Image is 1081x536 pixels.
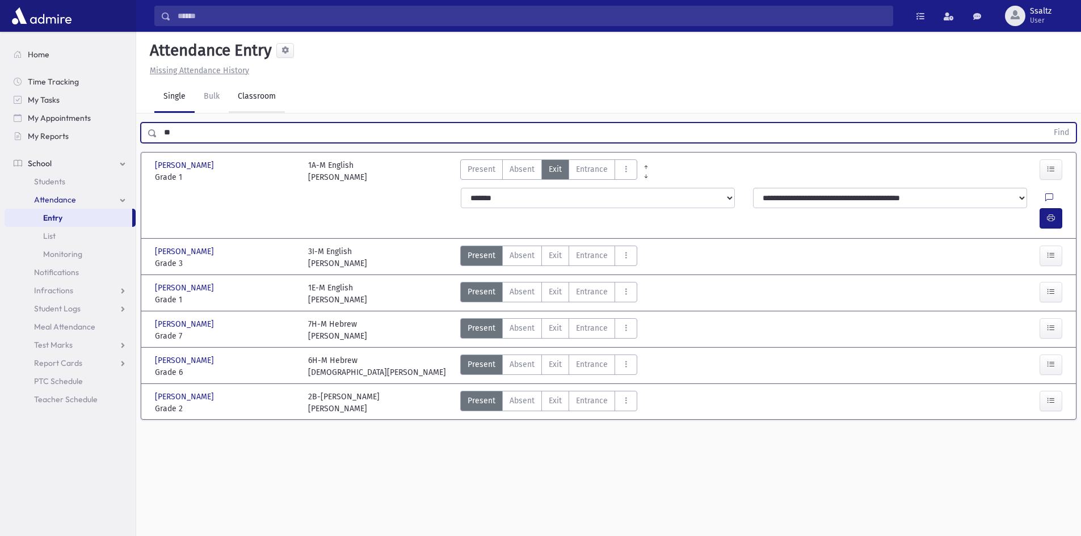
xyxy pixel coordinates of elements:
span: Test Marks [34,340,73,350]
span: Ssaltz [1030,7,1051,16]
span: Entrance [576,163,608,175]
a: Notifications [5,263,136,281]
span: School [28,158,52,168]
span: Absent [510,163,535,175]
a: Teacher Schedule [5,390,136,408]
span: Exit [549,395,562,407]
span: Entry [43,213,62,223]
div: 6H-M Hebrew [DEMOGRAPHIC_DATA][PERSON_NAME] [308,354,446,378]
span: Absent [510,322,535,334]
span: Exit [549,250,562,261]
div: 3I-M English [PERSON_NAME] [308,246,367,269]
a: List [5,227,136,245]
span: Monitoring [43,249,82,259]
a: Home [5,45,136,64]
a: Entry [5,209,132,227]
span: Student Logs [34,303,81,314]
span: Present [468,322,495,334]
a: Attendance [5,191,136,209]
span: List [43,231,56,241]
a: Report Cards [5,354,136,372]
span: [PERSON_NAME] [155,159,216,171]
span: Present [468,395,495,407]
a: Classroom [229,81,285,113]
span: Absent [510,358,535,370]
a: Monitoring [5,245,136,263]
span: Grade 6 [155,366,297,378]
span: Grade 2 [155,403,297,415]
div: 1A-M English [PERSON_NAME] [308,159,367,183]
a: My Reports [5,127,136,145]
span: Meal Attendance [34,322,95,332]
span: Present [468,286,495,298]
span: Grade 7 [155,330,297,342]
div: 2B-[PERSON_NAME] [PERSON_NAME] [308,391,380,415]
span: [PERSON_NAME] [155,246,216,258]
span: My Tasks [28,95,60,105]
a: My Appointments [5,109,136,127]
h5: Attendance Entry [145,41,272,60]
div: AttTypes [460,246,637,269]
span: Exit [549,286,562,298]
span: Entrance [576,358,608,370]
span: My Appointments [28,113,91,123]
input: Search [171,6,893,26]
button: Find [1047,123,1076,142]
span: [PERSON_NAME] [155,354,216,366]
span: Time Tracking [28,77,79,87]
span: Infractions [34,285,73,296]
span: Absent [510,395,535,407]
span: Absent [510,250,535,261]
span: Grade 1 [155,171,297,183]
span: Grade 3 [155,258,297,269]
span: Grade 1 [155,294,297,306]
div: AttTypes [460,282,637,306]
a: Missing Attendance History [145,66,249,75]
span: Exit [549,322,562,334]
span: Entrance [576,395,608,407]
a: Bulk [195,81,229,113]
a: PTC Schedule [5,372,136,390]
div: AttTypes [460,391,637,415]
a: Meal Attendance [5,318,136,336]
span: [PERSON_NAME] [155,391,216,403]
u: Missing Attendance History [150,66,249,75]
span: Report Cards [34,358,82,368]
span: Notifications [34,267,79,277]
a: My Tasks [5,91,136,109]
span: Present [468,358,495,370]
span: Teacher Schedule [34,394,98,404]
span: Students [34,176,65,187]
span: [PERSON_NAME] [155,282,216,294]
span: Absent [510,286,535,298]
span: Present [468,163,495,175]
div: AttTypes [460,318,637,342]
a: Infractions [5,281,136,299]
a: Time Tracking [5,73,136,91]
span: Exit [549,163,562,175]
span: Entrance [576,322,608,334]
img: AdmirePro [9,5,74,27]
div: AttTypes [460,159,637,183]
span: My Reports [28,131,69,141]
a: Single [154,81,195,113]
a: Student Logs [5,299,136,318]
a: Test Marks [5,336,136,354]
div: 7H-M Hebrew [PERSON_NAME] [308,318,367,342]
span: [PERSON_NAME] [155,318,216,330]
span: Entrance [576,250,608,261]
span: Present [468,250,495,261]
a: Students [5,172,136,191]
span: Entrance [576,286,608,298]
div: AttTypes [460,354,637,378]
span: User [1030,16,1051,25]
span: Home [28,49,49,60]
span: Exit [549,358,562,370]
div: 1E-M English [PERSON_NAME] [308,282,367,306]
a: School [5,154,136,172]
span: Attendance [34,195,76,205]
span: PTC Schedule [34,376,83,386]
